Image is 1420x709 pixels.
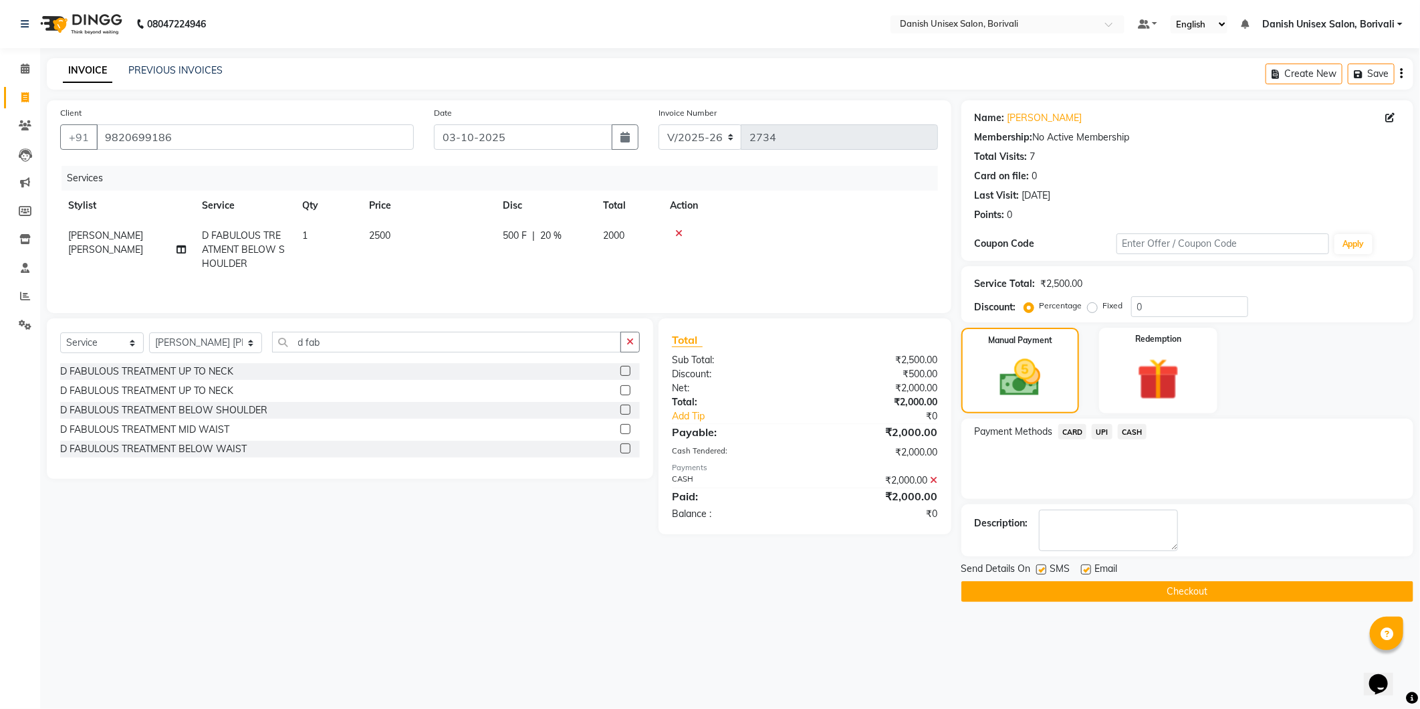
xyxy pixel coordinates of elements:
div: ₹0 [828,409,947,423]
b: 08047224946 [147,5,206,43]
button: Save [1348,64,1395,84]
div: ₹500.00 [805,367,948,381]
th: Disc [495,191,595,221]
label: Manual Payment [988,334,1052,346]
div: Name: [975,111,1005,125]
a: Add Tip [662,409,829,423]
div: ₹2,000.00 [805,474,948,488]
label: Date [434,107,452,119]
span: SMS [1050,562,1070,579]
label: Fixed [1103,300,1123,312]
span: 500 F [503,229,527,243]
span: CASH [1118,424,1147,439]
button: Create New [1266,64,1342,84]
div: ₹2,500.00 [805,353,948,367]
button: Apply [1334,234,1373,254]
th: Price [361,191,495,221]
span: [PERSON_NAME] [PERSON_NAME] [68,229,143,256]
th: Action [662,191,938,221]
span: 1 [302,229,308,241]
img: _cash.svg [987,354,1053,401]
span: Email [1095,562,1118,579]
img: _gift.svg [1124,353,1192,405]
span: Danish Unisex Salon, Borivali [1262,17,1395,31]
div: ₹2,500.00 [1041,277,1083,291]
button: +91 [60,124,98,150]
th: Service [194,191,294,221]
div: Cash Tendered: [662,445,805,460]
th: Qty [294,191,361,221]
button: Checkout [961,581,1413,602]
div: Discount: [662,367,805,381]
div: Payable: [662,424,805,440]
a: [PERSON_NAME] [1008,111,1082,125]
span: 2500 [369,229,390,241]
div: Service Total: [975,277,1036,291]
label: Client [60,107,82,119]
div: Points: [975,208,1005,222]
div: Card on file: [975,169,1030,183]
th: Stylist [60,191,194,221]
span: UPI [1092,424,1112,439]
div: No Active Membership [975,130,1400,144]
a: PREVIOUS INVOICES [128,64,223,76]
div: Coupon Code [975,237,1116,251]
span: CARD [1058,424,1087,439]
div: ₹2,000.00 [805,488,948,504]
div: D FABULOUS TREATMENT UP TO NECK [60,384,233,398]
span: Total [672,333,703,347]
div: Total: [662,395,805,409]
div: Paid: [662,488,805,504]
img: logo [34,5,126,43]
span: Payment Methods [975,425,1053,439]
div: ₹2,000.00 [805,424,948,440]
div: D FABULOUS TREATMENT UP TO NECK [60,365,233,379]
label: Percentage [1040,300,1082,312]
th: Total [595,191,662,221]
div: Services [62,166,948,191]
div: D FABULOUS TREATMENT MID WAIST [60,423,229,437]
div: 0 [1008,208,1013,222]
span: D FABULOUS TREATMENT BELOW SHOULDER [202,229,285,270]
div: ₹0 [805,507,948,521]
label: Redemption [1135,333,1181,345]
a: INVOICE [63,59,112,83]
span: 2000 [603,229,624,241]
div: Discount: [975,300,1016,314]
div: D FABULOUS TREATMENT BELOW SHOULDER [60,403,267,417]
div: Net: [662,381,805,395]
label: Invoice Number [659,107,717,119]
div: CASH [662,474,805,488]
div: Payments [672,462,938,474]
div: Last Visit: [975,189,1020,203]
div: Membership: [975,130,1033,144]
div: ₹2,000.00 [805,445,948,460]
div: [DATE] [1022,189,1051,203]
input: Search or Scan [272,332,621,352]
span: Send Details On [961,562,1031,579]
span: 20 % [540,229,562,243]
div: 7 [1030,150,1036,164]
input: Search by Name/Mobile/Email/Code [96,124,414,150]
div: 0 [1032,169,1038,183]
div: ₹2,000.00 [805,395,948,409]
div: Sub Total: [662,353,805,367]
div: D FABULOUS TREATMENT BELOW WAIST [60,442,247,456]
iframe: chat widget [1364,655,1407,696]
span: | [532,229,535,243]
input: Enter Offer / Coupon Code [1116,233,1329,254]
div: ₹2,000.00 [805,381,948,395]
div: Total Visits: [975,150,1028,164]
div: Balance : [662,507,805,521]
div: Description: [975,516,1028,530]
